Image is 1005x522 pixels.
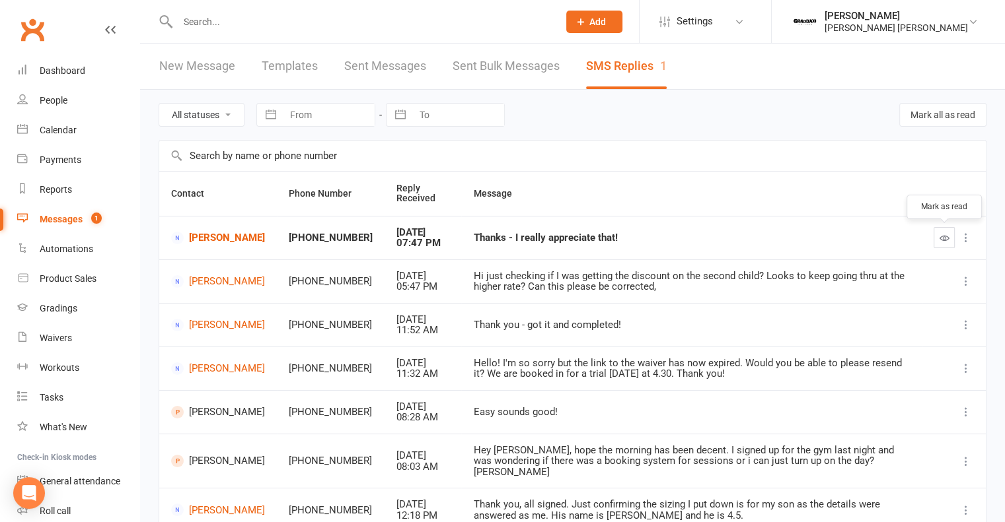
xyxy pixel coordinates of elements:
[171,319,265,331] a: [PERSON_NAME]
[40,506,71,516] div: Roll call
[17,145,139,175] a: Payments
[17,264,139,294] a: Product Sales
[473,358,910,379] div: Hello! I'm so sorry but the link to the waiver has now expired. Would you be able to please resen...
[17,175,139,205] a: Reports
[40,154,81,165] div: Payments
[17,353,139,383] a: Workouts
[289,363,373,374] div: [PHONE_NUMBER]
[40,392,63,403] div: Tasks
[396,314,449,325] div: [DATE]
[412,104,504,126] input: To
[825,22,968,34] div: [PERSON_NAME] [PERSON_NAME]
[159,172,277,216] th: Contact
[40,333,72,343] div: Waivers
[396,238,449,249] div: 07:47 PM
[396,401,449,412] div: [DATE]
[396,499,449,510] div: [DATE]
[17,383,139,412] a: Tasks
[283,104,375,126] input: From
[171,232,265,244] a: [PERSON_NAME]
[40,422,87,432] div: What's New
[792,9,818,35] img: thumb_image1722295729.png
[40,95,67,106] div: People
[473,232,910,244] div: Thanks - I really appreciate that!
[396,510,449,521] div: 12:18 PM
[17,56,139,86] a: Dashboard
[40,65,85,76] div: Dashboard
[586,44,667,89] a: SMS Replies1
[396,325,449,336] div: 11:52 AM
[289,505,373,516] div: [PHONE_NUMBER]
[17,412,139,442] a: What's New
[40,273,96,284] div: Product Sales
[171,504,265,516] a: [PERSON_NAME]
[159,141,986,171] input: Search by name or phone number
[40,214,83,224] div: Messages
[461,172,922,216] th: Message
[566,11,622,33] button: Add
[40,184,72,195] div: Reports
[396,368,449,379] div: 11:32 AM
[17,234,139,264] a: Automations
[17,115,139,145] a: Calendar
[40,244,93,254] div: Automations
[17,205,139,234] a: Messages 1
[473,499,910,521] div: Thank you, all signed. Just confirming the sizing I put down is for my son as the details were an...
[473,407,910,418] div: Easy sounds good!
[660,59,667,73] div: 1
[396,227,449,238] div: [DATE]
[40,362,79,373] div: Workouts
[91,212,102,224] span: 1
[40,476,120,486] div: General attendance
[385,172,461,216] th: Reply Received
[899,103,986,127] button: Mark all as read
[677,7,713,36] span: Settings
[17,467,139,496] a: General attendance kiosk mode
[171,455,265,467] span: [PERSON_NAME]
[289,455,373,467] div: [PHONE_NUMBER]
[289,232,373,244] div: [PHONE_NUMBER]
[159,44,235,89] a: New Message
[13,477,45,509] div: Open Intercom Messenger
[289,407,373,418] div: [PHONE_NUMBER]
[473,445,910,478] div: Hey [PERSON_NAME], hope the morning has been decent. I signed up for the gym last night and was w...
[262,44,318,89] a: Templates
[825,10,968,22] div: [PERSON_NAME]
[171,406,265,418] span: [PERSON_NAME]
[171,275,265,288] a: [PERSON_NAME]
[17,294,139,323] a: Gradings
[396,281,449,292] div: 05:47 PM
[396,271,449,282] div: [DATE]
[174,13,549,31] input: Search...
[396,412,449,423] div: 08:28 AM
[289,319,373,331] div: [PHONE_NUMBER]
[40,303,77,313] div: Gradings
[396,358,449,369] div: [DATE]
[396,450,449,461] div: [DATE]
[16,13,49,46] a: Clubworx
[473,319,910,331] div: Thank you - got it and completed!
[473,271,910,292] div: Hi just checking if I was getting the discount on the second child? Looks to keep going thru at t...
[589,16,606,27] span: Add
[40,125,77,135] div: Calendar
[17,86,139,115] a: People
[453,44,560,89] a: Sent Bulk Messages
[289,276,373,287] div: [PHONE_NUMBER]
[17,323,139,353] a: Waivers
[396,461,449,473] div: 08:03 AM
[344,44,426,89] a: Sent Messages
[171,362,265,375] a: [PERSON_NAME]
[277,172,385,216] th: Phone Number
